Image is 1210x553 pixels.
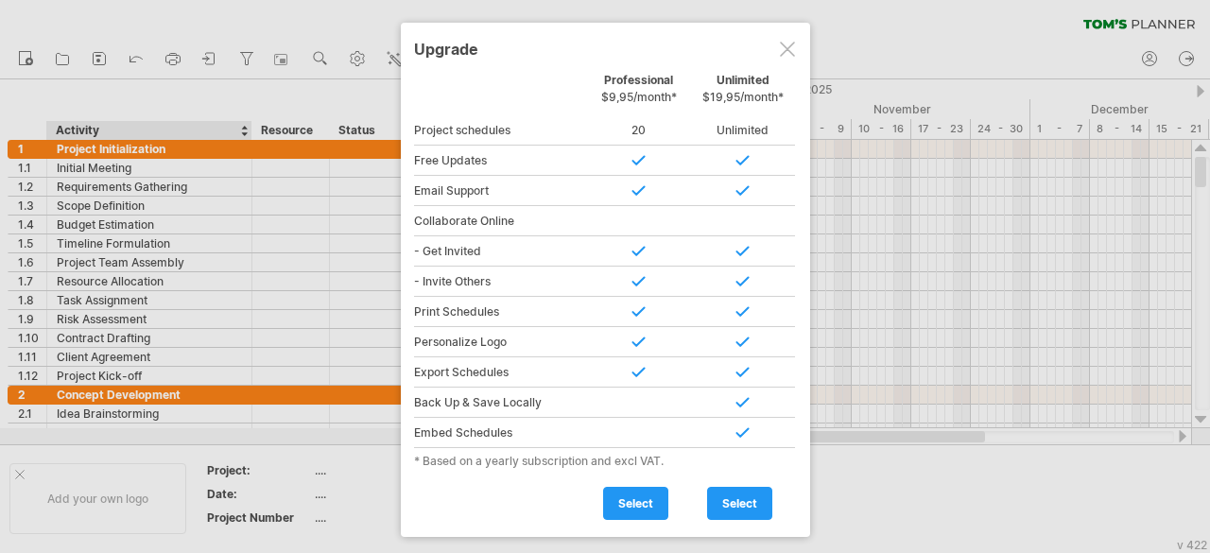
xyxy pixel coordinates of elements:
div: - Get Invited [414,236,587,267]
span: $19,95/month* [702,90,784,104]
span: $9,95/month* [601,90,677,104]
div: Personalize Logo [414,327,587,357]
div: Embed Schedules [414,418,587,448]
div: Upgrade [414,31,797,65]
div: 20 [587,115,691,146]
div: Project schedules [414,115,587,146]
a: select [707,487,772,520]
div: Free Updates [414,146,587,176]
a: select [603,487,668,520]
div: Export Schedules [414,357,587,388]
div: Professional [587,73,691,113]
div: Collaborate Online [414,206,587,236]
div: - Invite Others [414,267,587,297]
div: Print Schedules [414,297,587,327]
div: * Based on a yearly subscription and excl VAT. [414,454,797,468]
div: Back Up & Save Locally [414,388,587,418]
span: select [722,496,757,510]
div: Unlimited [691,115,795,146]
span: select [618,496,653,510]
div: Unlimited [691,73,795,113]
div: Email Support [414,176,587,206]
